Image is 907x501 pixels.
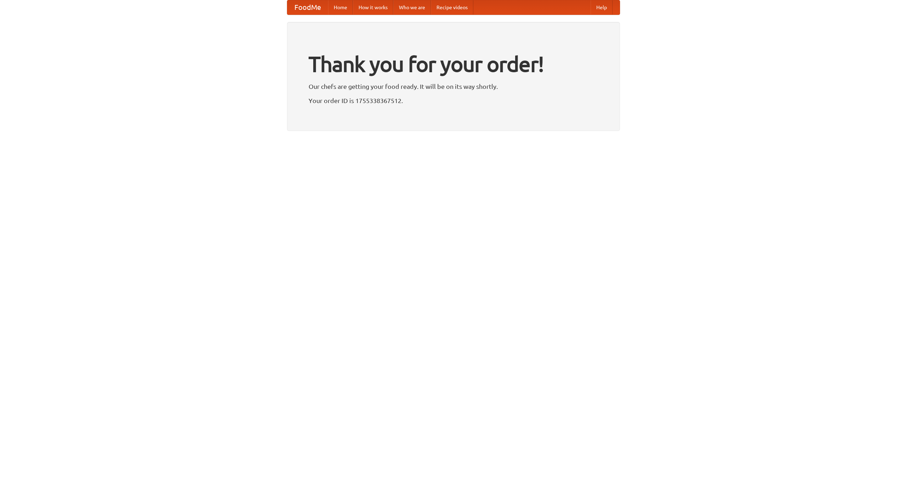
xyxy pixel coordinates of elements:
a: FoodMe [287,0,328,15]
p: Our chefs are getting your food ready. It will be on its way shortly. [309,81,598,92]
p: Your order ID is 1755338367512. [309,95,598,106]
a: Who we are [393,0,431,15]
a: How it works [353,0,393,15]
a: Home [328,0,353,15]
a: Help [591,0,613,15]
a: Recipe videos [431,0,473,15]
h1: Thank you for your order! [309,47,598,81]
